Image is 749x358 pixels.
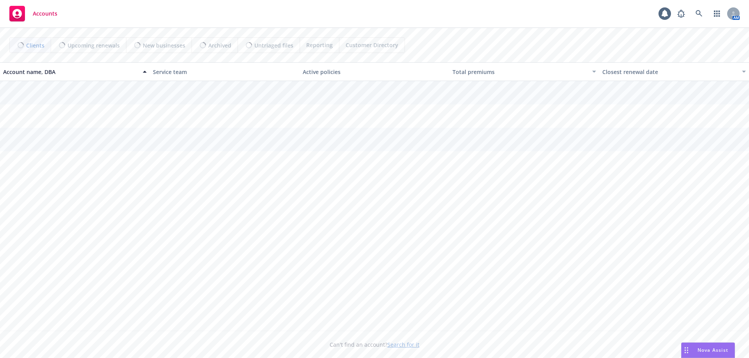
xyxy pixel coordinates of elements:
[208,41,231,49] span: Archived
[681,342,735,358] button: Nova Assist
[300,62,449,81] button: Active policies
[143,41,185,49] span: New businesses
[254,41,293,49] span: Untriaged files
[682,343,691,358] div: Drag to move
[709,6,725,21] a: Switch app
[306,41,333,49] span: Reporting
[453,68,587,76] div: Total premiums
[3,68,138,76] div: Account name, DBA
[599,62,749,81] button: Closest renewal date
[387,341,419,348] a: Search for it
[698,347,728,353] span: Nova Assist
[691,6,707,21] a: Search
[6,3,60,25] a: Accounts
[602,68,737,76] div: Closest renewal date
[303,68,446,76] div: Active policies
[449,62,599,81] button: Total premiums
[346,41,398,49] span: Customer Directory
[330,340,419,349] span: Can't find an account?
[153,68,296,76] div: Service team
[673,6,689,21] a: Report a Bug
[33,11,57,17] span: Accounts
[67,41,120,49] span: Upcoming renewals
[26,41,44,49] span: Clients
[150,62,300,81] button: Service team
